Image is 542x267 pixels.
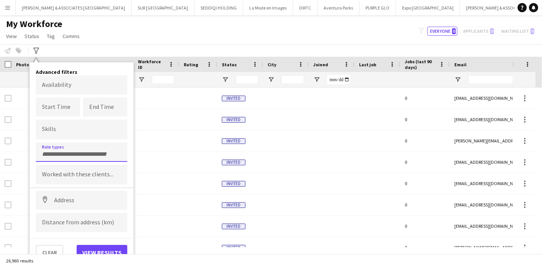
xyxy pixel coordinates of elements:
input: Row Selection is disabled for this row (unchecked) [5,201,11,208]
button: Open Filter Menu [138,76,145,83]
h4: Advanced filters [36,69,127,75]
a: Status [21,31,42,41]
span: Status [222,62,237,67]
span: Photo [16,62,29,67]
input: Type to search clients... [42,171,121,178]
span: Last Name [96,62,119,67]
button: Open Filter Menu [454,76,461,83]
div: 0 [400,194,450,215]
button: View results [77,245,127,260]
button: [PERSON_NAME] & ASSOCIATES [GEOGRAPHIC_DATA] [16,0,131,15]
span: Invited [222,160,245,165]
a: Tag [44,31,58,41]
div: 0 [400,173,450,194]
button: Aventura Parks [318,0,359,15]
span: View [6,33,17,40]
button: DWTC [293,0,318,15]
div: 0 [400,109,450,130]
span: Comms [63,33,80,40]
a: Comms [59,31,83,41]
button: La Mode en Images [243,0,293,15]
input: Row Selection is disabled for this row (unchecked) [5,180,11,187]
span: Invited [222,224,245,229]
button: Expo [GEOGRAPHIC_DATA] [396,0,460,15]
input: Row Selection is disabled for this row (unchecked) [5,244,11,251]
a: View [3,31,20,41]
span: Email [454,62,467,67]
input: Row Selection is disabled for this row (unchecked) [5,95,11,102]
span: Last job [359,62,376,67]
div: 0 [400,237,450,258]
button: Everyone0 [427,27,457,36]
div: 0 [400,130,450,151]
span: City [268,62,276,67]
span: Invited [222,96,245,101]
span: Invited [222,181,245,187]
span: Invited [222,245,245,251]
div: 0 [400,88,450,109]
input: Type to search role types... [42,151,121,158]
button: Open Filter Menu [313,76,320,83]
span: Status [24,33,39,40]
span: Rating [184,62,198,67]
button: PURPLE GLO [359,0,396,15]
input: Type to search skills... [42,126,121,133]
button: [PERSON_NAME] & ASSOCIATES KSA [460,0,542,15]
button: SEDDIQI HOLDING [194,0,243,15]
app-action-btn: Advanced filters [32,46,41,55]
span: Invited [222,117,245,123]
div: 0 [400,216,450,237]
button: Open Filter Menu [222,76,229,83]
span: Jobs (last 90 days) [405,59,436,70]
input: City Filter Input [281,75,304,84]
button: SUR [GEOGRAPHIC_DATA] [131,0,194,15]
input: Row Selection is disabled for this row (unchecked) [5,137,11,144]
input: Row Selection is disabled for this row (unchecked) [5,223,11,230]
input: Row Selection is disabled for this row (unchecked) [5,116,11,123]
span: Invited [222,138,245,144]
button: Clear [36,245,63,260]
span: Tag [47,33,55,40]
div: 0 [400,152,450,173]
span: 0 [452,28,456,34]
input: Workforce ID Filter Input [152,75,175,84]
button: Open Filter Menu [268,76,274,83]
span: Workforce ID [138,59,165,70]
input: Joined Filter Input [327,75,350,84]
span: My Workforce [6,18,62,30]
span: Joined [313,62,328,67]
input: Status Filter Input [236,75,258,84]
span: First Name [54,62,77,67]
span: Invited [222,202,245,208]
input: Row Selection is disabled for this row (unchecked) [5,159,11,166]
